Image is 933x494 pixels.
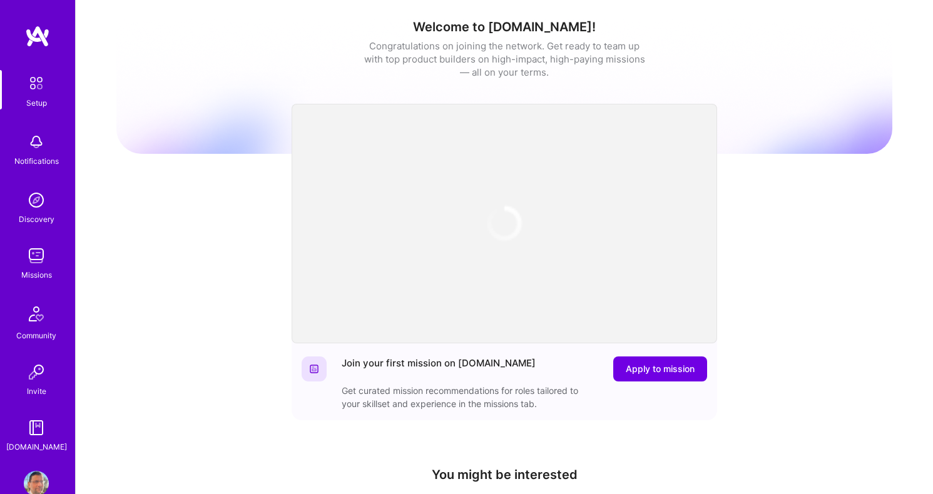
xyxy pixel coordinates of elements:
img: discovery [24,188,49,213]
img: bell [24,129,49,154]
span: Apply to mission [626,363,695,375]
button: Apply to mission [613,356,707,381]
div: Join your first mission on [DOMAIN_NAME] [342,356,536,381]
iframe: video [292,104,717,343]
div: Invite [27,385,46,398]
img: setup [23,70,49,96]
div: Missions [21,268,52,281]
img: logo [25,25,50,48]
img: teamwork [24,243,49,268]
img: Community [21,299,51,329]
img: guide book [24,415,49,440]
img: Invite [24,360,49,385]
div: Congratulations on joining the network. Get ready to team up with top product builders on high-im... [364,39,645,79]
h1: Welcome to [DOMAIN_NAME]! [116,19,892,34]
div: Get curated mission recommendations for roles tailored to your skillset and experience in the mis... [342,384,592,410]
img: Website [309,364,319,374]
h4: You might be interested [292,467,717,482]
div: Setup [26,96,47,109]
div: Discovery [19,213,54,226]
div: Community [16,329,56,342]
img: loading [486,204,523,242]
div: [DOMAIN_NAME] [6,440,67,453]
div: Notifications [14,154,59,168]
